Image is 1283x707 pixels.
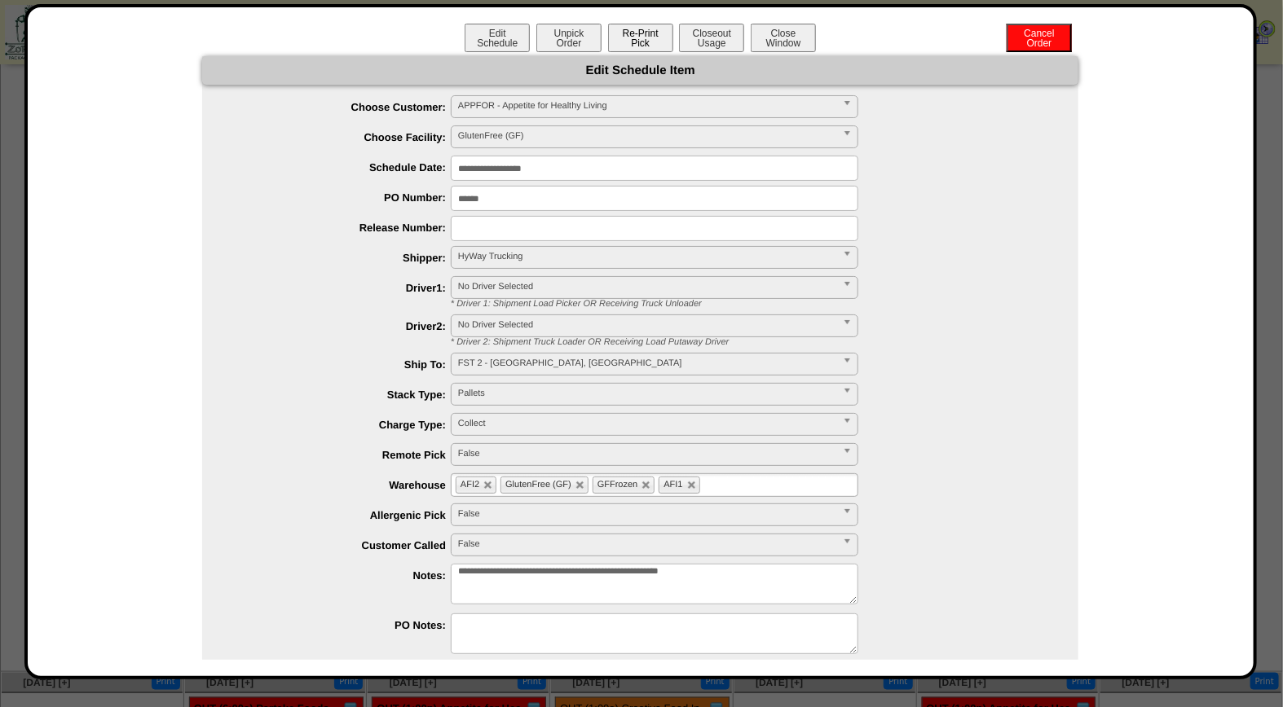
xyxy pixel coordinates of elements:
span: APPFOR - Appetite for Healthy Living [458,96,836,116]
span: No Driver Selected [458,315,836,335]
label: Choose Customer: [235,101,451,113]
button: EditSchedule [465,24,530,52]
label: Ship To: [235,358,451,371]
div: * Driver 1: Shipment Load Picker OR Receiving Truck Unloader [439,299,1078,309]
button: Re-PrintPick [608,24,673,52]
span: GlutenFree (GF) [458,126,836,146]
span: Collect [458,414,836,433]
span: AFI2 [461,480,479,490]
span: False [458,444,836,463]
span: False [458,534,836,554]
label: Stack Type: [235,389,451,401]
button: UnpickOrder [536,24,602,52]
span: FST 2 - [GEOGRAPHIC_DATA], [GEOGRAPHIC_DATA] [458,353,836,373]
span: No Driver Selected [458,277,836,296]
label: Charge Type: [235,419,451,431]
span: GlutenFree (GF) [505,480,571,490]
button: CloseoutUsage [679,24,744,52]
div: * Driver 2: Shipment Truck Loader OR Receiving Load Putaway Driver [439,337,1078,347]
div: Edit Schedule Item [202,56,1078,85]
label: Shipper: [235,252,451,264]
span: AFI1 [664,480,682,490]
label: Driver2: [235,320,451,332]
a: CloseWindow [749,37,818,49]
button: CloseWindow [751,24,816,52]
label: Choose Facility: [235,131,451,143]
label: Remote Pick [235,449,451,461]
label: Release Number: [235,222,451,234]
button: CancelOrder [1007,24,1072,52]
label: Customer Called [235,539,451,551]
label: Allergenic Pick [235,509,451,521]
label: PO Notes: [235,619,451,631]
span: False [458,504,836,524]
label: Schedule Date: [235,161,451,173]
label: Driver1: [235,282,451,294]
span: GFFrozen [597,480,638,490]
span: Pallets [458,384,836,403]
span: HyWay Trucking [458,247,836,266]
label: Warehouse [235,479,451,491]
label: Notes: [235,569,451,582]
label: PO Number: [235,191,451,204]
